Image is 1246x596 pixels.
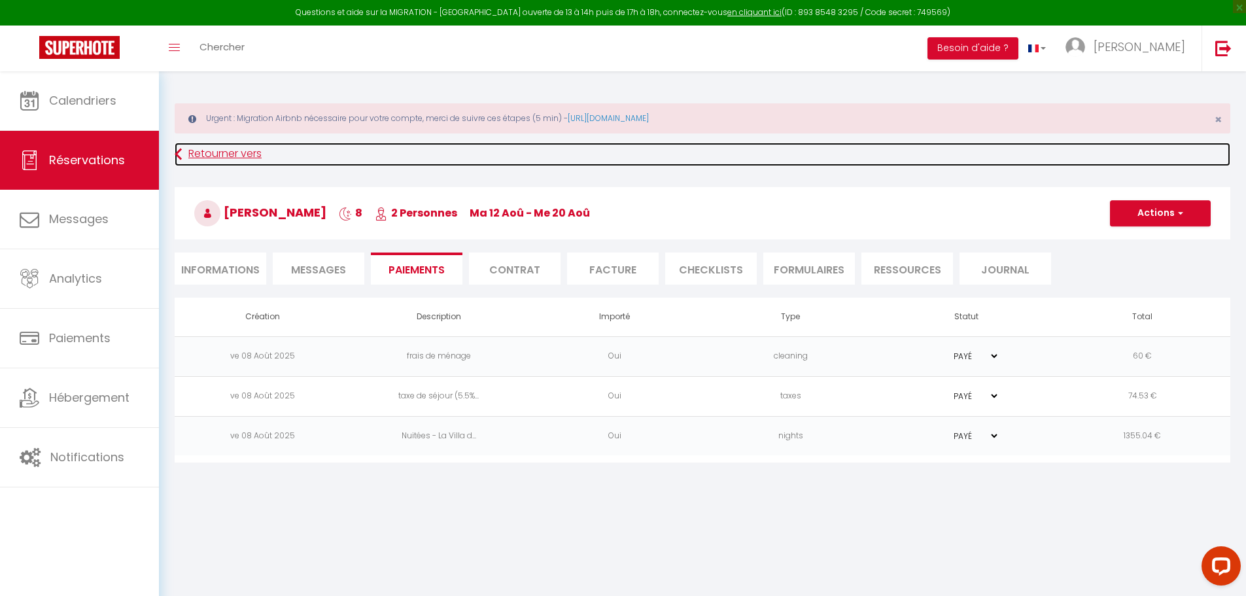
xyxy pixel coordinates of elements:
[194,204,326,220] span: [PERSON_NAME]
[1191,541,1246,596] iframe: LiveChat chat widget
[175,253,266,285] li: Informations
[199,40,245,54] span: Chercher
[927,37,1018,60] button: Besoin d'aide ?
[1215,114,1222,126] button: Close
[175,298,351,336] th: Création
[527,298,702,336] th: Importé
[49,92,116,109] span: Calendriers
[702,298,878,336] th: Type
[351,336,527,376] td: frais de ménage
[568,113,649,124] a: [URL][DOMAIN_NAME]
[39,36,120,59] img: Super Booking
[49,270,102,287] span: Analytics
[175,416,351,456] td: ve 08 Août 2025
[1054,336,1230,376] td: 60 €
[339,205,362,220] span: 8
[351,298,527,336] th: Description
[1054,376,1230,416] td: 74.53 €
[1215,40,1232,56] img: logout
[49,152,125,168] span: Réservations
[1054,416,1230,456] td: 1355.04 €
[351,416,527,456] td: Nuitées - La Villa d...
[1110,200,1211,226] button: Actions
[527,416,702,456] td: Oui
[763,253,855,285] li: FORMULAIRES
[49,330,111,346] span: Paiements
[960,253,1051,285] li: Journal
[1094,39,1185,55] span: [PERSON_NAME]
[175,336,351,376] td: ve 08 Août 2025
[1056,26,1202,71] a: ... [PERSON_NAME]
[527,336,702,376] td: Oui
[727,7,782,18] a: en cliquant ici
[702,416,878,456] td: nights
[190,26,254,71] a: Chercher
[702,336,878,376] td: cleaning
[175,376,351,416] td: ve 08 Août 2025
[469,253,561,285] li: Contrat
[49,211,109,227] span: Messages
[50,449,124,465] span: Notifications
[861,253,953,285] li: Ressources
[351,376,527,416] td: taxe de séjour (5.5%...
[1215,111,1222,128] span: ×
[1054,298,1230,336] th: Total
[175,103,1230,133] div: Urgent : Migration Airbnb nécessaire pour votre compte, merci de suivre ces étapes (5 min) -
[375,205,457,220] span: 2 Personnes
[175,143,1230,166] a: Retourner vers
[878,298,1054,336] th: Statut
[1065,37,1085,57] img: ...
[527,376,702,416] td: Oui
[291,262,346,277] span: Messages
[470,205,590,220] span: ma 12 Aoû - me 20 Aoû
[702,376,878,416] td: taxes
[567,253,659,285] li: Facture
[665,253,757,285] li: CHECKLISTS
[371,253,462,285] li: Paiements
[49,389,130,406] span: Hébergement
